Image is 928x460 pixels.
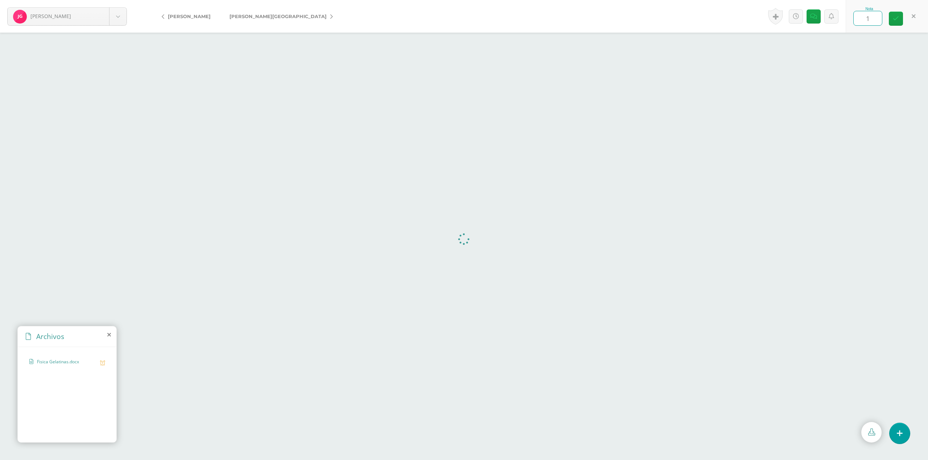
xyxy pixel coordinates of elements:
[107,332,111,338] i: close
[36,331,64,341] span: Archivos
[156,8,220,25] a: [PERSON_NAME]
[30,13,71,20] span: [PERSON_NAME]
[229,13,327,19] span: [PERSON_NAME][GEOGRAPHIC_DATA]
[8,8,127,25] a: [PERSON_NAME]
[853,7,885,11] div: Nota
[13,10,27,24] img: e1d5177ad313a1a1412bb8ebfefe03db.png
[854,11,882,25] input: 0-15.0
[168,13,211,19] span: [PERSON_NAME]
[37,359,96,365] span: Fisica Gelatinas.docx
[220,8,339,25] a: [PERSON_NAME][GEOGRAPHIC_DATA]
